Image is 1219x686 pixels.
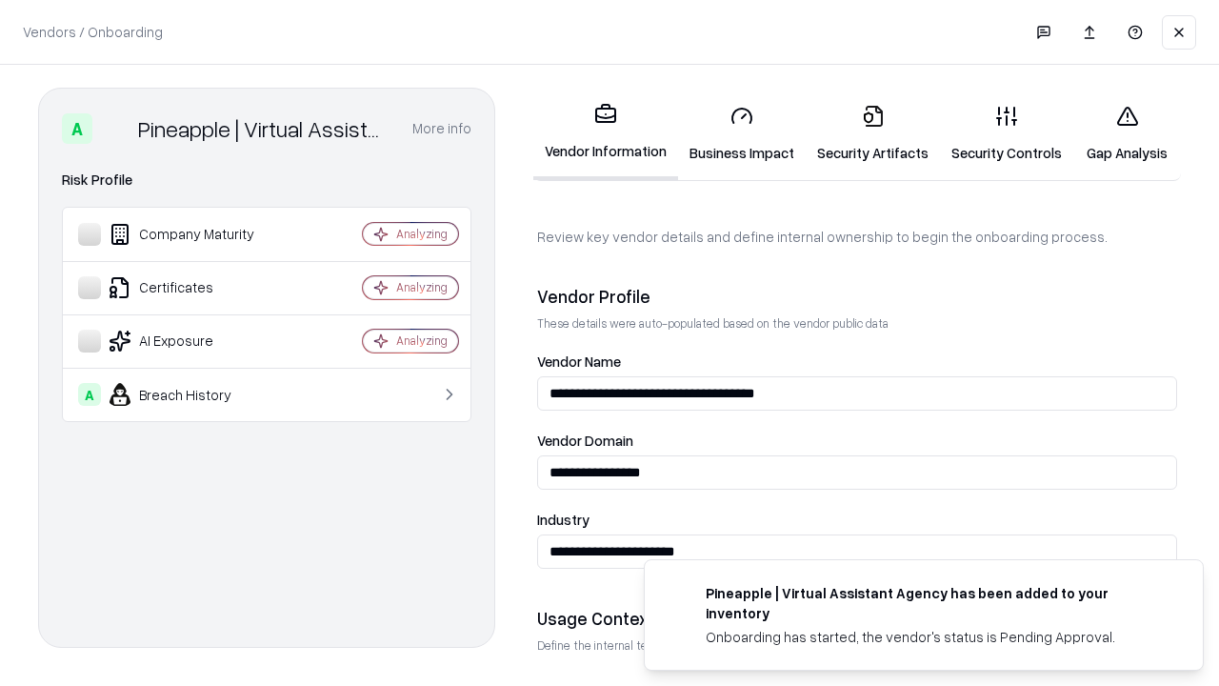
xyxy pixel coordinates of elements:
div: Analyzing [396,279,448,295]
a: Security Artifacts [806,90,940,178]
a: Vendor Information [533,88,678,180]
label: Vendor Domain [537,434,1177,448]
div: A [62,113,92,144]
a: Business Impact [678,90,806,178]
label: Industry [537,513,1177,527]
p: These details were auto-populated based on the vendor public data [537,315,1177,332]
div: Company Maturity [78,223,306,246]
div: Risk Profile [62,169,471,192]
div: Analyzing [396,333,448,349]
div: Usage Context [537,607,1177,630]
div: A [78,383,101,406]
p: Define the internal team and reason for using this vendor. This helps assess business relevance a... [537,637,1177,654]
a: Gap Analysis [1073,90,1181,178]
div: Analyzing [396,226,448,242]
p: Vendors / Onboarding [23,22,163,42]
div: Pineapple | Virtual Assistant Agency [138,113,390,144]
img: Pineapple | Virtual Assistant Agency [100,113,130,144]
div: Breach History [78,383,306,406]
div: Pineapple | Virtual Assistant Agency has been added to your inventory [706,583,1157,623]
label: Vendor Name [537,354,1177,369]
p: Review key vendor details and define internal ownership to begin the onboarding process. [537,227,1177,247]
a: Security Controls [940,90,1073,178]
div: AI Exposure [78,330,306,353]
img: trypineapple.com [668,583,690,606]
div: Onboarding has started, the vendor's status is Pending Approval. [706,627,1157,647]
div: Certificates [78,276,306,299]
button: More info [412,111,471,146]
div: Vendor Profile [537,285,1177,308]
